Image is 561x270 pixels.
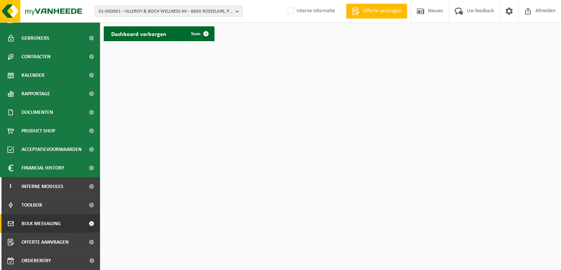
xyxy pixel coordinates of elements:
button: 01-000001 - VILLEROY & BOCH WELLNESS NV - 8800 ROESELARE, POPULIERSTRAAT 1 [94,6,243,17]
span: Kalender [21,66,44,85]
span: Offerte aanvragen [21,233,69,251]
span: 01-000001 - VILLEROY & BOCH WELLNESS NV - 8800 ROESELARE, POPULIERSTRAAT 1 [99,6,233,17]
a: Offerte aanvragen [346,4,407,19]
span: Offerte aanvragen [361,7,404,15]
span: Bulk Messaging [21,214,61,233]
span: Interne modules [21,177,63,196]
span: Contracten [21,47,50,66]
h2: Dashboard verborgen [104,26,174,41]
span: Acceptatievoorwaarden [21,140,82,159]
span: Orderentry Goedkeuring [21,251,84,270]
span: Documenten [21,103,53,122]
span: Toon [191,32,201,36]
span: I [7,177,14,196]
span: Gebruikers [21,29,49,47]
label: Interne informatie [286,6,335,17]
span: Financial History [21,159,64,177]
span: Toolbox [21,196,42,214]
a: Toon [185,26,214,41]
span: Rapportage [21,85,50,103]
span: Product Shop [21,122,55,140]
